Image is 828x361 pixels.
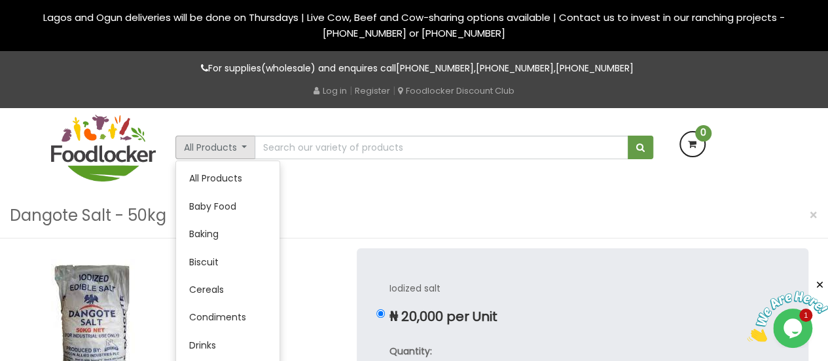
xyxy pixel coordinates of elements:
span: | [350,84,352,97]
p: ₦ 20,000 per Unit [389,309,776,324]
span: | [393,84,395,97]
a: Biscuit [176,248,279,276]
span: Lagos and Ogun deliveries will be done on Thursdays | Live Cow, Beef and Cow-sharing options avai... [43,10,785,40]
input: ₦ 20,000 per Unit [376,309,385,318]
h3: Dangote Salt - 50kg [10,203,166,228]
span: × [809,206,818,225]
a: [PHONE_NUMBER] [396,62,474,75]
a: Foodlocker Discount Club [398,85,514,97]
p: Iodized salt [389,281,776,296]
a: Baking [176,220,279,248]
a: All Products [176,164,279,192]
a: Condiments [176,303,279,331]
a: Register [355,85,390,97]
span: 0 [695,125,711,142]
a: Drinks [176,332,279,359]
iframe: chat widget [747,279,828,341]
a: [PHONE_NUMBER] [556,62,634,75]
p: For supplies(wholesale) and enquires call , , [51,61,778,76]
input: Search our variety of products [255,136,628,159]
strong: Quantity: [389,345,432,358]
a: Baby Food [176,193,279,220]
button: All Products [175,136,256,159]
button: Close [802,202,825,229]
a: [PHONE_NUMBER] [476,62,554,75]
a: Cereals [176,276,279,303]
img: FoodLocker [51,115,156,181]
a: Log in [314,85,347,97]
